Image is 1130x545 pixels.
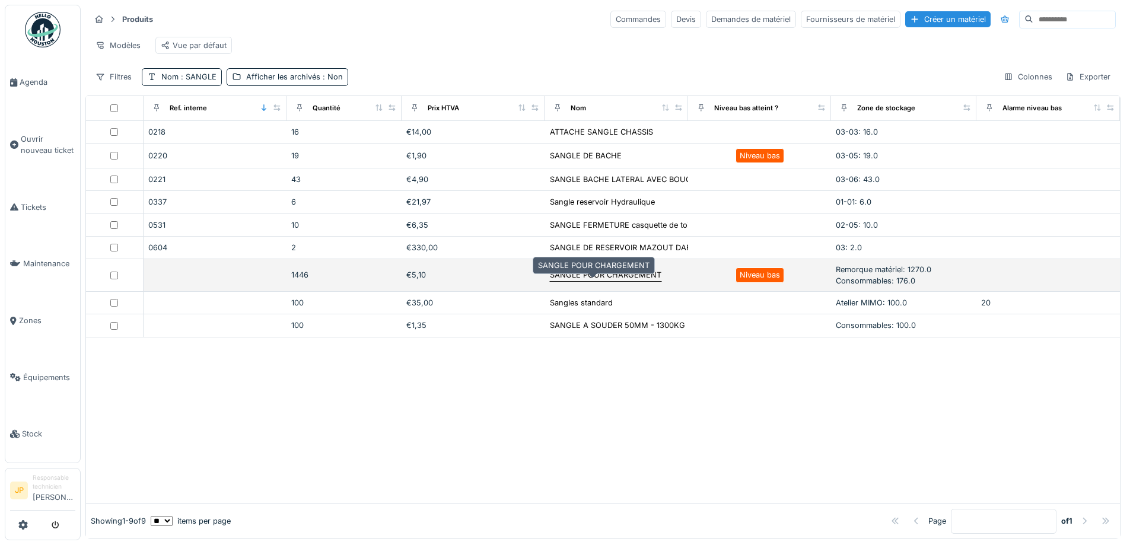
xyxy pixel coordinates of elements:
[291,320,396,331] div: 100
[610,11,666,28] div: Commandes
[179,72,217,81] span: : SANGLE
[151,515,231,527] div: items per page
[148,219,282,231] div: 0531
[20,77,75,88] span: Agenda
[291,269,396,281] div: 1446
[148,126,282,138] div: 0218
[406,297,540,308] div: €35,00
[148,174,282,185] div: 0221
[291,174,396,185] div: 43
[550,269,661,281] div: SANGLE POUR CHARGEMENT
[857,103,915,113] div: Zone de stockage
[5,235,80,292] a: Maintenance
[550,196,655,208] div: Sangle reservoir Hydraulique
[406,150,540,161] div: €1,90
[836,243,862,252] span: 03: 2.0
[23,258,75,269] span: Maintenance
[5,54,80,111] a: Agenda
[550,150,622,161] div: SANGLE DE BACHE
[5,292,80,349] a: Zones
[21,133,75,156] span: Ouvrir nouveau ticket
[406,196,540,208] div: €21,97
[291,150,396,161] div: 19
[291,196,396,208] div: 6
[571,103,586,113] div: Nom
[161,71,217,82] div: Nom
[406,126,540,138] div: €14,00
[313,103,340,113] div: Quantité
[291,242,396,253] div: 2
[550,174,700,185] div: SANGLE BACHE LATERAL AVEC BOUCLE
[550,126,653,138] div: ATTACHE SANGLE CHASSIS
[5,111,80,179] a: Ouvrir nouveau ticket
[25,12,61,47] img: Badge_color-CXgf-gQk.svg
[406,219,540,231] div: €6,35
[161,40,227,51] div: Vue par défaut
[1002,103,1062,113] div: Alarme niveau bas
[801,11,900,28] div: Fournisseurs de matériel
[836,175,880,184] span: 03-06: 43.0
[998,68,1058,85] div: Colonnes
[406,320,540,331] div: €1,35
[90,68,137,85] div: Filtres
[23,372,75,383] span: Équipements
[836,265,931,274] span: Remorque matériel: 1270.0
[22,428,75,439] span: Stock
[90,37,146,54] div: Modèles
[406,242,540,253] div: €330,00
[246,71,343,82] div: Afficher les archivés
[91,515,146,527] div: Showing 1 - 9 of 9
[19,315,75,326] span: Zones
[10,473,75,511] a: JP Responsable technicien[PERSON_NAME]
[148,150,282,161] div: 0220
[291,126,396,138] div: 16
[550,219,692,231] div: SANGLE FERMETURE casquette de toit
[740,150,780,161] div: Niveau bas
[836,321,916,330] span: Consommables: 100.0
[148,242,282,253] div: 0604
[836,128,878,136] span: 03-03: 16.0
[21,202,75,213] span: Tickets
[5,349,80,406] a: Équipements
[836,298,907,307] span: Atelier MIMO: 100.0
[291,219,396,231] div: 10
[550,297,613,308] div: Sangles standard
[5,406,80,463] a: Stock
[706,11,796,28] div: Demandes de matériel
[33,473,75,492] div: Responsable technicien
[550,242,691,253] div: SANGLE DE RESERVOIR MAZOUT DAF
[117,14,158,25] strong: Produits
[714,103,778,113] div: Niveau bas atteint ?
[10,482,28,499] li: JP
[148,196,282,208] div: 0337
[836,221,878,230] span: 02-05: 10.0
[836,197,871,206] span: 01-01: 6.0
[33,473,75,508] li: [PERSON_NAME]
[5,179,80,236] a: Tickets
[981,297,1115,308] div: 20
[291,297,396,308] div: 100
[428,103,459,113] div: Prix HTVA
[905,11,991,27] div: Créer un matériel
[1060,68,1116,85] div: Exporter
[170,103,207,113] div: Ref. interne
[1061,515,1072,527] strong: of 1
[740,269,780,281] div: Niveau bas
[836,151,878,160] span: 03-05: 19.0
[406,174,540,185] div: €4,90
[550,320,741,331] div: SANGLE A SOUDER 50MM - 1300KG (100M) BLANC
[671,11,701,28] div: Devis
[928,515,946,527] div: Page
[533,257,655,274] div: SANGLE POUR CHARGEMENT
[320,72,343,81] span: : Non
[406,269,540,281] div: €5,10
[836,276,915,285] span: Consommables: 176.0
